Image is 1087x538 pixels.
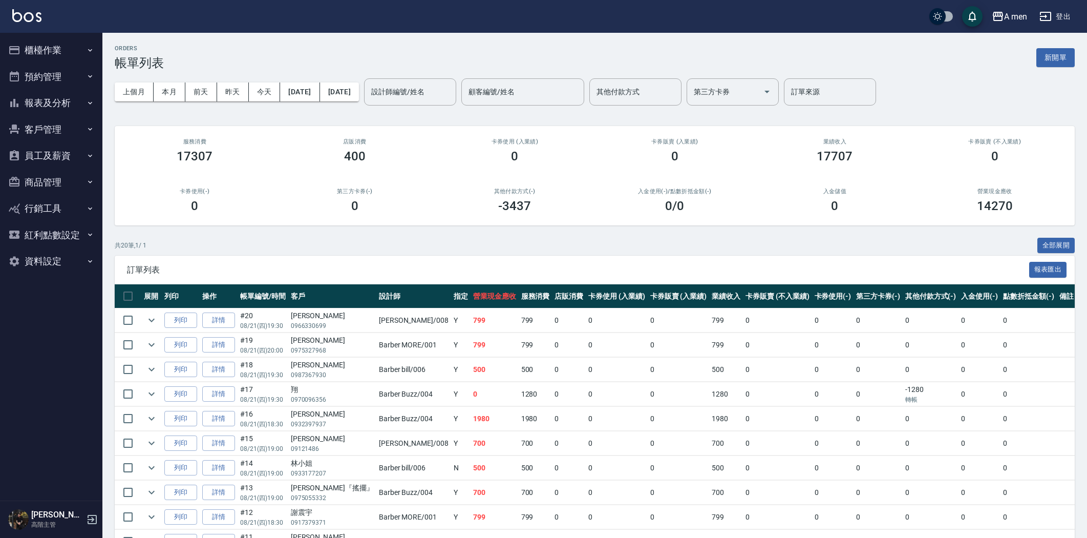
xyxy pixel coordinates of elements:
[471,333,519,357] td: 799
[1036,52,1075,62] a: 新開單
[586,308,648,333] td: 0
[586,505,648,529] td: 0
[1029,264,1067,274] a: 報表匯出
[240,346,286,355] p: 08/21 (四) 20:00
[519,431,552,456] td: 700
[451,481,471,505] td: Y
[759,84,775,100] button: Open
[291,493,374,503] p: 0975055332
[1000,481,1057,505] td: 0
[743,308,812,333] td: 0
[812,382,854,406] td: 0
[519,456,552,480] td: 500
[586,358,648,382] td: 0
[977,199,1013,213] h3: 14270
[4,116,98,143] button: 客戶管理
[743,505,812,529] td: 0
[238,284,288,308] th: 帳單編號/時間
[854,431,903,456] td: 0
[812,407,854,431] td: 0
[238,382,288,406] td: #17
[202,436,235,451] a: 詳情
[709,333,743,357] td: 799
[287,138,423,145] h2: 店販消費
[376,382,451,406] td: Barber Buzz /004
[927,138,1063,145] h2: 卡券販賣 (不入業績)
[498,199,531,213] h3: -3437
[1000,505,1057,529] td: 0
[238,431,288,456] td: #15
[164,436,197,451] button: 列印
[451,284,471,308] th: 指定
[144,362,159,377] button: expand row
[471,407,519,431] td: 1980
[1037,238,1075,254] button: 全部展開
[519,407,552,431] td: 1980
[648,382,710,406] td: 0
[376,481,451,505] td: Barber Buzz /004
[1000,284,1057,308] th: 點數折抵金額(-)
[709,407,743,431] td: 1980
[767,138,903,145] h2: 業績收入
[903,333,959,357] td: 0
[451,407,471,431] td: Y
[958,431,1000,456] td: 0
[451,358,471,382] td: Y
[586,284,648,308] th: 卡券使用 (入業績)
[648,505,710,529] td: 0
[240,469,286,478] p: 08/21 (四) 19:00
[451,505,471,529] td: Y
[291,360,374,370] div: [PERSON_NAME]
[451,431,471,456] td: Y
[4,90,98,116] button: 報表及分析
[709,505,743,529] td: 799
[767,188,903,195] h2: 入金儲值
[217,82,249,101] button: 昨天
[607,138,743,145] h2: 卡券販賣 (入業績)
[280,82,319,101] button: [DATE]
[903,284,959,308] th: 其他付款方式(-)
[451,456,471,480] td: N
[8,509,29,530] img: Person
[743,481,812,505] td: 0
[115,241,146,250] p: 共 20 筆, 1 / 1
[586,481,648,505] td: 0
[648,333,710,357] td: 0
[1000,431,1057,456] td: 0
[812,481,854,505] td: 0
[447,188,583,195] h2: 其他付款方式(-)
[291,518,374,527] p: 0917379371
[238,456,288,480] td: #14
[202,386,235,402] a: 詳情
[141,284,162,308] th: 展開
[240,321,286,330] p: 08/21 (四) 19:30
[607,188,743,195] h2: 入金使用(-) /點數折抵金額(-)
[958,407,1000,431] td: 0
[743,382,812,406] td: 0
[202,411,235,427] a: 詳情
[287,188,423,195] h2: 第三方卡券(-)
[1000,358,1057,382] td: 0
[344,149,366,163] h3: 400
[202,460,235,476] a: 詳情
[471,308,519,333] td: 799
[451,333,471,357] td: Y
[958,284,1000,308] th: 入金使用(-)
[671,149,678,163] h3: 0
[648,308,710,333] td: 0
[709,431,743,456] td: 700
[519,358,552,382] td: 500
[4,64,98,90] button: 預約管理
[291,335,374,346] div: [PERSON_NAME]
[905,395,956,404] p: 轉帳
[115,56,164,70] h3: 帳單列表
[291,321,374,330] p: 0966330699
[552,456,586,480] td: 0
[31,510,83,520] h5: [PERSON_NAME]
[1035,7,1075,26] button: 登出
[144,313,159,328] button: expand row
[291,433,374,444] div: [PERSON_NAME]
[249,82,281,101] button: 今天
[164,509,197,525] button: 列印
[240,395,286,404] p: 08/21 (四) 19:30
